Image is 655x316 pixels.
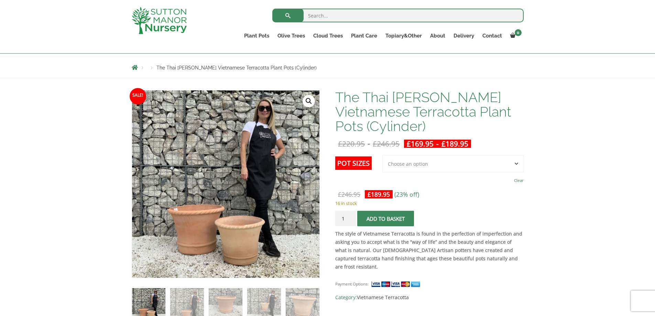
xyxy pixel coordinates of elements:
[335,293,523,302] span: Category:
[347,31,381,41] a: Plant Care
[335,140,402,148] del: -
[449,31,478,41] a: Delivery
[404,140,471,148] ins: -
[394,190,419,198] span: (23% off)
[338,139,365,149] bdi: 220.95
[441,139,468,149] bdi: 189.95
[335,199,523,207] p: 16 in stock
[381,31,426,41] a: Topiary&Other
[426,31,449,41] a: About
[514,176,524,185] a: Clear options
[357,211,414,226] button: Add to basket
[335,156,372,170] label: Pot Sizes
[303,95,315,107] a: View full-screen image gallery
[373,139,400,149] bdi: 246.95
[272,9,524,22] input: Search...
[368,190,371,198] span: £
[335,90,523,133] h1: The Thai [PERSON_NAME] Vietnamese Terracotta Plant Pots (Cylinder)
[338,139,342,149] span: £
[335,230,522,270] strong: The style of Vietnamese Terracotta is found in the perfection of imperfection and asking you to a...
[407,139,411,149] span: £
[130,88,146,105] span: Sale!
[338,190,341,198] span: £
[335,281,369,286] small: Payment Options:
[156,65,317,70] span: The Thai [PERSON_NAME] Vietnamese Terracotta Plant Pots (Cylinder)
[357,294,409,301] a: Vietnamese Terracotta
[132,7,187,34] img: logo
[515,29,522,36] span: 0
[368,190,390,198] bdi: 189.95
[373,139,377,149] span: £
[506,31,524,41] a: 0
[309,31,347,41] a: Cloud Trees
[407,139,434,149] bdi: 169.95
[132,65,524,70] nav: Breadcrumbs
[240,31,273,41] a: Plant Pots
[273,31,309,41] a: Olive Trees
[478,31,506,41] a: Contact
[338,190,360,198] bdi: 246.95
[371,281,423,288] img: payment supported
[441,139,446,149] span: £
[335,211,356,226] input: Product quantity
